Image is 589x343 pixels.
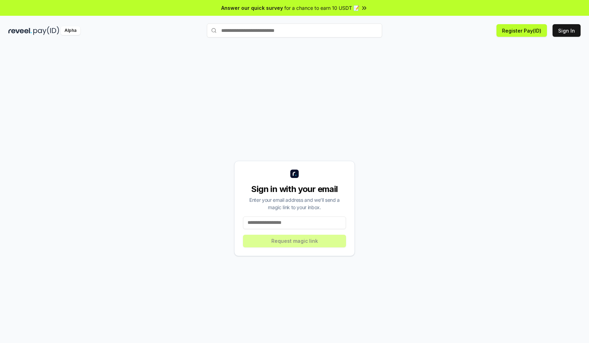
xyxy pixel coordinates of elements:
img: reveel_dark [8,26,32,35]
div: Enter your email address and we’ll send a magic link to your inbox. [243,196,346,211]
button: Sign In [553,24,581,37]
div: Alpha [61,26,80,35]
img: pay_id [33,26,59,35]
div: Sign in with your email [243,184,346,195]
span: Answer our quick survey [221,4,283,12]
button: Register Pay(ID) [496,24,547,37]
img: logo_small [290,170,299,178]
span: for a chance to earn 10 USDT 📝 [284,4,359,12]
